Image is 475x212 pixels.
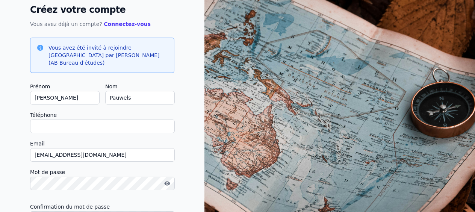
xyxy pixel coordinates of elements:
[30,168,174,177] label: Mot de passe
[30,111,174,120] label: Téléphone
[30,139,174,148] label: Email
[30,82,99,91] label: Prénom
[48,44,168,67] h3: Vous avez été invité à rejoindre [GEOGRAPHIC_DATA] par [PERSON_NAME] (AB Bureau d'études)
[105,82,174,91] label: Nom
[30,20,174,29] p: Vous avez déjà un compte?
[104,21,151,27] a: Connectez-vous
[30,202,174,211] label: Confirmation du mot de passe
[30,3,174,17] h2: Créez votre compte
